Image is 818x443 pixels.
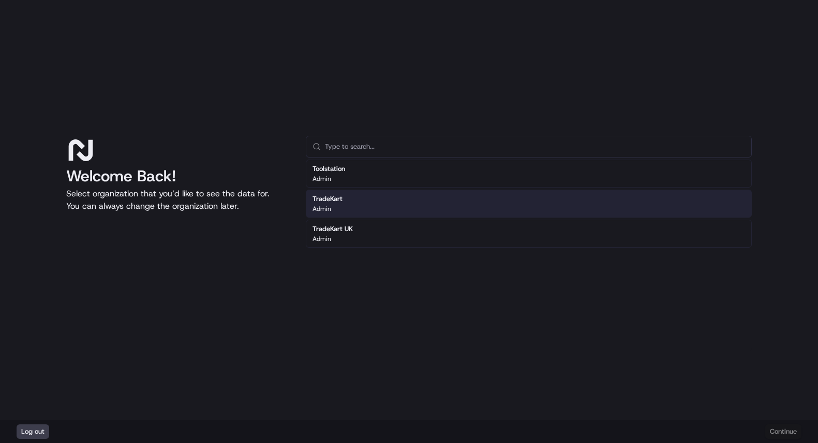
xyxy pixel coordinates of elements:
input: Type to search... [325,136,745,157]
h2: TradeKart [313,194,343,204]
p: Admin [313,205,331,213]
h2: Toolstation [313,164,345,174]
p: Admin [313,175,331,183]
h2: TradeKart UK [313,224,353,234]
h1: Welcome Back! [66,167,289,185]
p: Select organization that you’d like to see the data for. You can always change the organization l... [66,188,289,212]
div: Suggestions [306,158,752,250]
p: Admin [313,235,331,243]
button: Log out [17,424,49,439]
